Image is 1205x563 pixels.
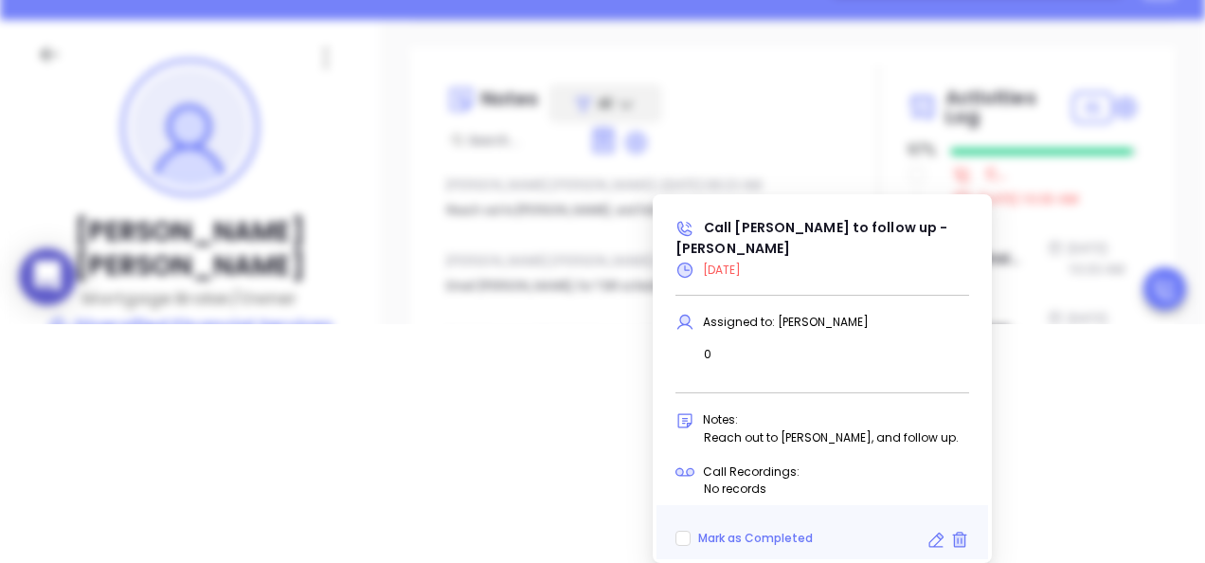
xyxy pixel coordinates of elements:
[703,314,869,330] span: Assigned to: [PERSON_NAME]
[703,262,741,278] span: [DATE]
[704,430,969,445] p: Reach out to [PERSON_NAME], and follow up.
[704,347,969,362] p: 0
[675,218,947,258] span: Call [PERSON_NAME] to follow up - [PERSON_NAME]
[703,411,738,427] span: Notes:
[704,481,969,497] p: No records
[703,463,800,480] span: Call Recordings:
[698,530,813,546] span: Mark as Completed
